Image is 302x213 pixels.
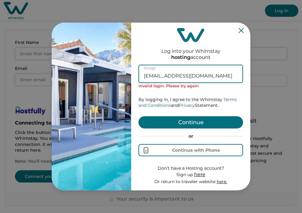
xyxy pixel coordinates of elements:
span: here [194,171,205,177]
p: or [138,133,243,139]
p: By logging in, I agree to the Whimstay and Statement. [138,97,243,109]
p: Sign up [154,171,227,178]
p: hosting [171,54,190,60]
p: Invalid login. Please try again [138,83,243,89]
a: Privacy [179,103,195,108]
a: here. [217,179,227,184]
p: Don’t have a Hosting account? [154,165,227,171]
button: Continue with Phone [138,144,243,156]
img: login-logo [177,28,204,42]
a: Terms and Conditions [138,97,237,108]
img: auth-banner [52,23,131,190]
p: Or return to traveler website [154,179,227,185]
p: account [171,54,211,60]
button: Continue [138,116,243,128]
button: Close [239,28,244,33]
h2: Log into your Whimstay [161,42,220,54]
div: Continue with Phone [172,148,220,153]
